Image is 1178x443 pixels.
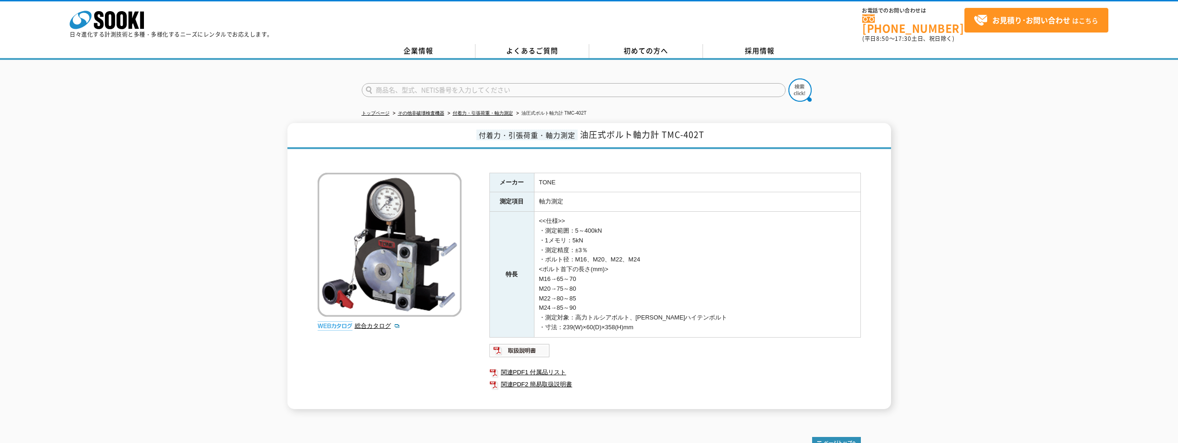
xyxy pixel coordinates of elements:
span: 付着力・引張荷重・軸力測定 [476,130,578,140]
span: (平日 ～ 土日、祝日除く) [862,34,954,43]
th: 測定項目 [489,192,534,212]
a: お見積り･お問い合わせはこちら [964,8,1108,33]
p: 日々進化する計測技術と多種・多様化するニーズにレンタルでお応えします。 [70,32,273,37]
a: 関連PDF1 付属品リスト [489,366,861,378]
td: 軸力測定 [534,192,860,212]
strong: お見積り･お問い合わせ [992,14,1070,26]
a: 総合カタログ [355,322,400,329]
th: 特長 [489,212,534,338]
a: 初めての方へ [589,44,703,58]
span: はこちら [974,13,1098,27]
span: お電話でのお問い合わせは [862,8,964,13]
li: 油圧式ボルト軸力計 TMC-402T [514,109,587,118]
td: TONE [534,173,860,192]
a: よくあるご質問 [475,44,589,58]
a: [PHONE_NUMBER] [862,14,964,33]
a: トップページ [362,111,390,116]
input: 商品名、型式、NETIS番号を入力してください [362,83,786,97]
span: 8:50 [876,34,889,43]
a: 採用情報 [703,44,817,58]
a: 関連PDF2 簡易取扱説明書 [489,378,861,391]
span: 油圧式ボルト軸力計 TMC-402T [580,128,704,141]
img: btn_search.png [788,78,812,102]
img: 取扱説明書 [489,343,550,358]
td: <<仕様>> ・測定範囲：5～400kN ・1メモリ：5kN ・測定精度：±3％ ・ボルト径：M16、M20、M22、M24 <ボルト首下の長さ(mm)> M16→65～70 M20→75～80... [534,212,860,338]
a: 取扱説明書 [489,349,550,356]
span: 17:30 [895,34,911,43]
a: 付着力・引張荷重・軸力測定 [453,111,513,116]
th: メーカー [489,173,534,192]
img: 油圧式ボルト軸力計 TMC-402T [318,173,462,317]
a: 企業情報 [362,44,475,58]
img: webカタログ [318,321,352,331]
span: 初めての方へ [624,46,668,56]
a: その他非破壊検査機器 [398,111,444,116]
